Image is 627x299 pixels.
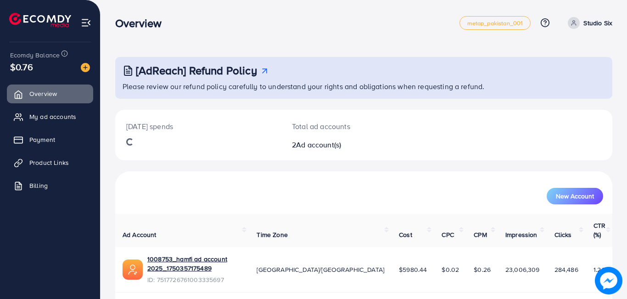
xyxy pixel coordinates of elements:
p: Please review our refund policy carefully to understand your rights and obligations when requesti... [123,81,607,92]
span: Ad Account [123,230,157,239]
span: [GEOGRAPHIC_DATA]/[GEOGRAPHIC_DATA] [257,265,384,274]
span: 1.24 [593,265,605,274]
span: $0.26 [474,265,491,274]
span: $0.76 [10,60,33,73]
a: My ad accounts [7,107,93,126]
span: 284,486 [554,265,578,274]
img: image [595,267,622,294]
span: New Account [556,193,594,199]
img: logo [9,13,71,27]
span: metap_pakistan_001 [467,20,523,26]
h2: 2 [292,141,394,149]
span: My ad accounts [29,112,76,121]
span: ID: 7517726761003335697 [147,275,242,284]
a: 1008753_hamfi ad account 2025_1750357175489 [147,254,242,273]
span: Impression [505,230,537,239]
span: CPM [474,230,487,239]
span: Time Zone [257,230,287,239]
a: metap_pakistan_001 [459,16,531,30]
span: Clicks [554,230,572,239]
span: 23,006,309 [505,265,540,274]
span: CPC [442,230,453,239]
button: New Account [547,188,603,204]
a: Billing [7,176,93,195]
span: CTR (%) [593,221,605,239]
span: Billing [29,181,48,190]
img: image [81,63,90,72]
h3: [AdReach] Refund Policy [136,64,257,77]
a: Payment [7,130,93,149]
span: $5980.44 [399,265,427,274]
p: [DATE] spends [126,121,270,132]
p: Studio Six [583,17,612,28]
span: Product Links [29,158,69,167]
h3: Overview [115,17,169,30]
span: Payment [29,135,55,144]
a: Studio Six [564,17,612,29]
span: Ad account(s) [296,140,341,150]
a: Overview [7,85,93,103]
img: menu [81,17,91,28]
span: Ecomdy Balance [10,51,60,60]
span: $0.02 [442,265,459,274]
img: ic-ads-acc.e4c84228.svg [123,260,143,280]
p: Total ad accounts [292,121,394,132]
a: Product Links [7,153,93,172]
span: Cost [399,230,412,239]
span: Overview [29,89,57,98]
